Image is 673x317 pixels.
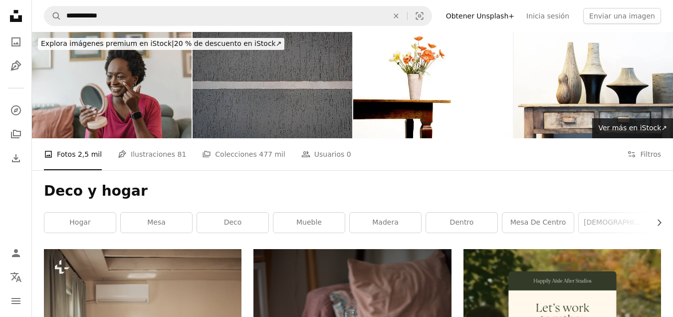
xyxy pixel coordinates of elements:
[41,39,281,47] span: 20 % de descuento en iStock ↗
[121,213,192,233] a: mesa
[6,56,26,76] a: Ilustraciones
[6,267,26,287] button: Idioma
[118,138,186,170] a: Ilustraciones 81
[32,32,290,56] a: Explora imágenes premium en iStock|20 % de descuento en iStock↗
[259,149,285,160] span: 477 mil
[6,291,26,311] button: Menú
[32,32,192,138] img: Mujer aplicando el cuidado de la piel en un acogedor entorno de sala de estar.
[44,182,661,200] h1: Deco y hogar
[44,6,432,26] form: Encuentra imágenes en todo el sitio
[385,6,407,25] button: Borrar
[426,213,497,233] a: dentro
[41,39,174,47] span: Explora imágenes premium en iStock |
[583,8,661,24] button: Enviar una imagen
[6,32,26,52] a: Fotos
[650,213,661,233] button: desplazar lista a la derecha
[579,213,650,233] a: [DEMOGRAPHIC_DATA]
[598,124,667,132] span: Ver más en iStock ↗
[6,100,26,120] a: Explorar
[347,149,351,160] span: 0
[44,213,116,233] a: hogar
[627,138,661,170] button: Filtros
[202,138,285,170] a: Colecciones 477 mil
[193,32,352,138] img: Texture pattern of stone wall in Brazil
[197,213,268,233] a: Deco
[273,213,345,233] a: Mueble
[6,243,26,263] a: Iniciar sesión / Registrarse
[350,213,421,233] a: madera
[6,6,26,28] a: Inicio — Unsplash
[177,149,186,160] span: 81
[520,8,575,24] a: Inicia sesión
[44,6,61,25] button: Buscar en Unsplash
[6,124,26,144] a: Colecciones
[6,148,26,168] a: Historial de descargas
[502,213,574,233] a: mesa de centro
[353,32,513,138] img: stillife serie
[592,118,673,138] a: Ver más en iStock↗
[408,6,432,25] button: Búsqueda visual
[440,8,520,24] a: Obtener Unsplash+
[301,138,351,170] a: Usuarios 0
